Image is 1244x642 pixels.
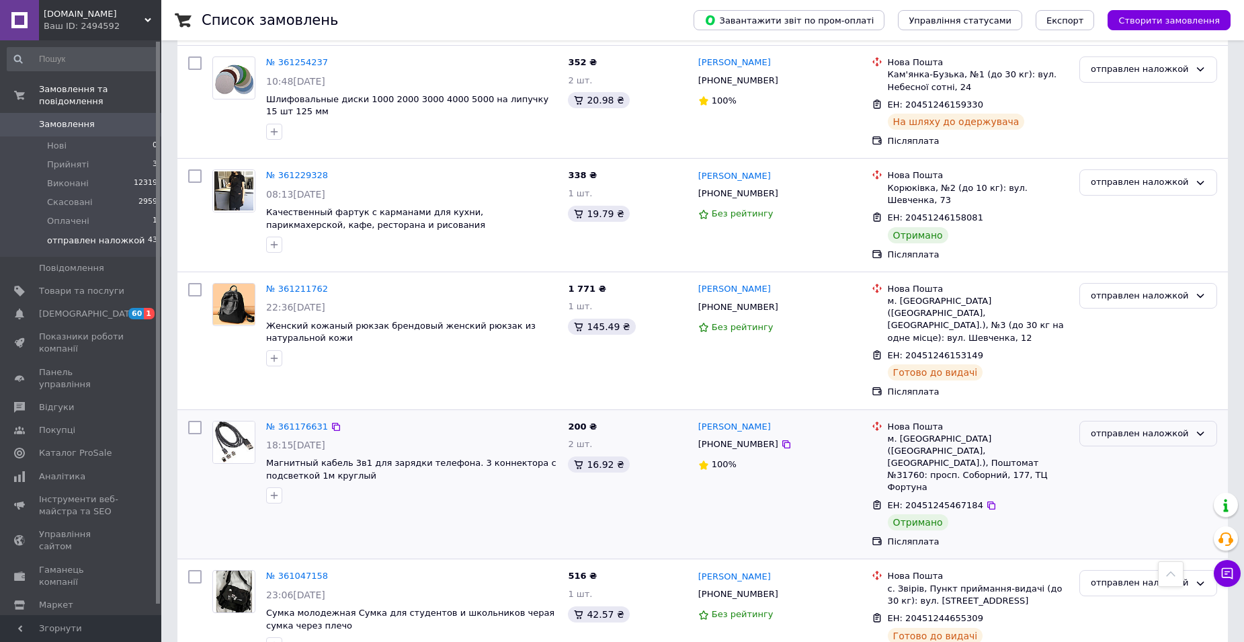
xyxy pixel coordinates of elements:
[888,169,1069,182] div: Нова Пошта
[888,536,1069,548] div: Післяплата
[134,177,157,190] span: 12319
[568,319,635,335] div: 145.49 ₴
[47,177,89,190] span: Виконані
[568,188,592,198] span: 1 шт.
[266,76,325,87] span: 10:48[DATE]
[212,56,255,99] a: Фото товару
[696,436,781,453] div: [PHONE_NUMBER]
[888,227,948,243] div: Отримано
[712,322,774,332] span: Без рейтингу
[1091,175,1190,190] div: отправлен наложкой
[1036,10,1095,30] button: Експорт
[39,564,124,588] span: Гаманець компанії
[39,528,124,553] span: Управління сайтом
[888,613,983,623] span: ЕН: 20451244655309
[148,235,157,247] span: 43
[47,159,89,171] span: Прийняті
[7,47,159,71] input: Пошук
[44,8,144,20] span: tehno-mag.in.ua
[1091,576,1190,590] div: отправлен наложкой
[47,196,93,208] span: Скасовані
[1108,10,1231,30] button: Створити замовлення
[909,15,1011,26] span: Управління статусами
[266,94,548,117] a: Шлифовальные диски 1000 2000 3000 4000 5000 на липучку 15 шт 125 мм
[212,421,255,464] a: Фото товару
[696,586,781,603] div: [PHONE_NUMBER]
[712,609,774,619] span: Без рейтингу
[212,283,255,326] a: Фото товару
[1091,427,1190,441] div: отправлен наложкой
[888,99,983,110] span: ЕН: 20451246159330
[39,331,124,355] span: Показники роботи компанії
[213,170,255,212] img: Фото товару
[47,215,89,227] span: Оплачені
[568,170,597,180] span: 338 ₴
[212,570,255,613] a: Фото товару
[39,471,85,483] span: Аналітика
[213,422,255,463] img: Фото товару
[1046,15,1084,26] span: Експорт
[144,308,155,319] span: 1
[568,439,592,449] span: 2 шт.
[213,61,255,95] img: Фото товару
[1094,15,1231,25] a: Створити замовлення
[888,56,1069,69] div: Нова Пошта
[698,56,771,69] a: [PERSON_NAME]
[888,386,1069,398] div: Післяплата
[153,140,157,152] span: 0
[888,421,1069,433] div: Нова Пошта
[888,500,983,510] span: ЕН: 20451245467184
[266,608,554,631] span: Сумка молодежная Сумка для студентов и школьников черая сумка через плечо
[39,599,73,611] span: Маркет
[266,170,328,180] a: № 361229328
[888,514,948,530] div: Отримано
[888,350,983,360] span: ЕН: 20451246153149
[888,433,1069,494] div: м. [GEOGRAPHIC_DATA] ([GEOGRAPHIC_DATA], [GEOGRAPHIC_DATA].), Поштомат №31760: просп. Соборний, 1...
[153,215,157,227] span: 1
[568,606,629,623] div: 42.57 ₴
[266,321,536,344] a: Женский кожаный рюкзак брендовый женский рюкзак из натуральной кожи
[568,456,629,473] div: 16.92 ₴
[266,57,328,67] a: № 361254237
[568,422,597,432] span: 200 ₴
[888,570,1069,582] div: Нова Пошта
[266,590,325,600] span: 23:06[DATE]
[568,92,629,108] div: 20.98 ₴
[696,72,781,89] div: [PHONE_NUMBER]
[266,458,556,481] a: Магнитный кабель 3в1 для зарядки телефона. 3 коннектора с подсветкой 1м круглый
[712,208,774,218] span: Без рейтингу
[128,308,144,319] span: 60
[888,364,983,380] div: Готово до видачі
[888,182,1069,206] div: Корюківка, №2 (до 10 кг): вул. Шевченка, 73
[266,440,325,450] span: 18:15[DATE]
[888,583,1069,607] div: с. Звірів, Пункт приймання-видачі (до 30 кг): вул. [STREET_ADDRESS]
[1214,560,1241,587] button: Чат з покупцем
[888,212,983,223] span: ЕН: 20451246158081
[39,401,74,413] span: Відгуки
[202,12,338,28] h1: Список замовлень
[39,447,112,459] span: Каталог ProSale
[266,302,325,313] span: 22:36[DATE]
[138,196,157,208] span: 2959
[568,75,592,85] span: 2 шт.
[568,571,597,581] span: 516 ₴
[39,262,104,274] span: Повідомлення
[694,10,884,30] button: Завантажити звіт по пром-оплаті
[39,366,124,391] span: Панель управління
[216,571,251,612] img: Фото товару
[698,283,771,296] a: [PERSON_NAME]
[266,422,328,432] a: № 361176631
[568,206,629,222] div: 19.79 ₴
[888,249,1069,261] div: Післяплата
[266,189,325,200] span: 08:13[DATE]
[266,207,485,230] span: Качественный фартук с карманами для кухни, парикмахерской, кафе, ресторана и рисования
[888,114,1025,130] div: На шляху до одержувача
[44,20,161,32] div: Ваш ID: 2494592
[888,135,1069,147] div: Післяплата
[568,57,597,67] span: 352 ₴
[39,308,138,320] span: [DEMOGRAPHIC_DATA]
[213,284,255,325] img: Фото товару
[568,284,606,294] span: 1 771 ₴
